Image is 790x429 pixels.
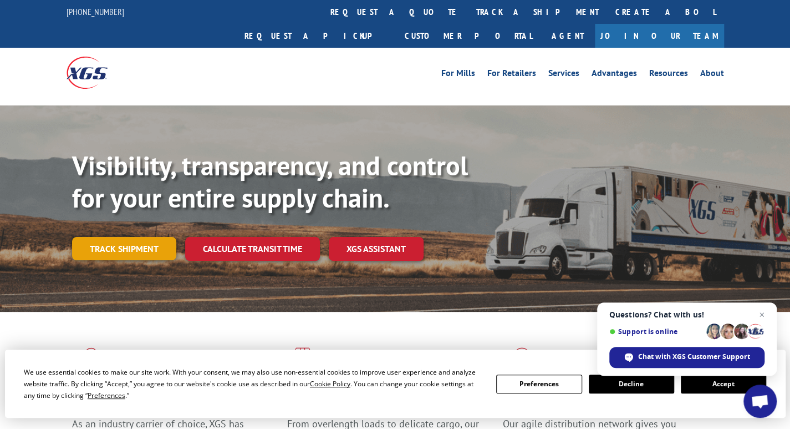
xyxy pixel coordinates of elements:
[24,366,483,401] div: We use essential cookies to make our site work. With your consent, we may also use non-essential ...
[185,237,320,261] a: Calculate transit time
[700,69,724,81] a: About
[310,379,350,388] span: Cookie Policy
[396,24,541,48] a: Customer Portal
[88,391,125,400] span: Preferences
[548,69,579,81] a: Services
[496,375,582,393] button: Preferences
[609,347,764,368] div: Chat with XGS Customer Support
[487,69,536,81] a: For Retailers
[503,347,541,376] img: xgs-icon-flagship-distribution-model-red
[609,310,764,319] span: Questions? Chat with us!
[649,69,688,81] a: Resources
[72,347,106,376] img: xgs-icon-total-supply-chain-intelligence-red
[236,24,396,48] a: Request a pickup
[609,327,702,336] span: Support is online
[72,148,468,215] b: Visibility, transparency, and control for your entire supply chain.
[743,385,777,418] div: Open chat
[755,308,768,321] span: Close chat
[441,69,475,81] a: For Mills
[595,24,724,48] a: Join Our Team
[329,237,424,261] a: XGS ASSISTANT
[5,350,786,418] div: Cookie Consent Prompt
[681,375,766,393] button: Accept
[592,69,637,81] a: Advantages
[287,347,313,376] img: xgs-icon-focused-on-flooring-red
[67,6,124,17] a: [PHONE_NUMBER]
[541,24,595,48] a: Agent
[72,237,176,260] a: Track shipment
[589,375,674,393] button: Decline
[638,352,750,362] span: Chat with XGS Customer Support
